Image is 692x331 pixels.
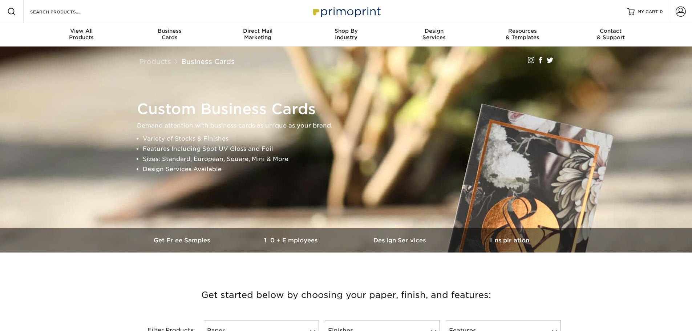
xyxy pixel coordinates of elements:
[638,9,658,15] span: MY CART
[346,237,455,244] h3: Design Services
[390,23,478,47] a: DesignServices
[214,28,302,41] div: Marketing
[567,28,655,41] div: & Support
[29,7,100,16] input: SEARCH PRODUCTS.....
[478,28,567,41] div: & Templates
[139,57,171,65] a: Products
[302,28,390,41] div: Industry
[346,228,455,253] a: Design Services
[134,279,559,311] h3: Get started below by choosing your paper, finish, and features:
[143,144,562,154] li: Features Including Spot UV Gloss and Foil
[478,23,567,47] a: Resources& Templates
[128,237,237,244] h3: Get Free Samples
[181,57,235,65] a: Business Cards
[455,228,564,253] a: Inspiration
[37,23,126,47] a: View AllProducts
[390,28,478,34] span: Design
[214,28,302,34] span: Direct Mail
[128,228,237,253] a: Get Free Samples
[143,154,562,164] li: Sizes: Standard, European, Square, Mini & More
[143,164,562,174] li: Design Services Available
[302,23,390,47] a: Shop ByIndustry
[302,28,390,34] span: Shop By
[660,9,663,14] span: 0
[390,28,478,41] div: Services
[37,28,126,41] div: Products
[125,28,214,34] span: Business
[137,121,562,131] p: Demand attention with business cards as unique as your brand.
[237,228,346,253] a: 10+ Employees
[310,4,383,19] img: Primoprint
[125,23,214,47] a: BusinessCards
[567,28,655,34] span: Contact
[37,28,126,34] span: View All
[143,134,562,144] li: Variety of Stocks & Finishes
[214,23,302,47] a: Direct MailMarketing
[478,28,567,34] span: Resources
[137,100,562,118] h1: Custom Business Cards
[237,237,346,244] h3: 10+ Employees
[455,237,564,244] h3: Inspiration
[125,28,214,41] div: Cards
[567,23,655,47] a: Contact& Support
